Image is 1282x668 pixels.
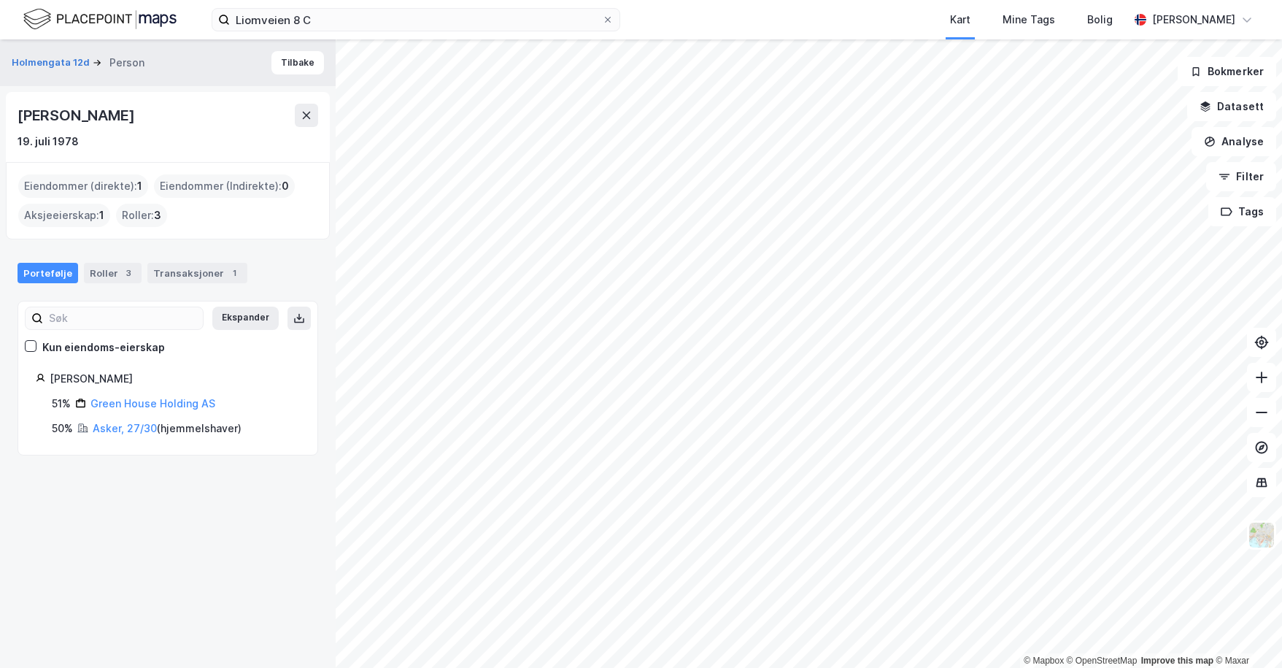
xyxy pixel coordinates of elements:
div: Roller : [116,204,167,227]
span: 0 [282,177,289,195]
button: Ekspander [212,307,279,330]
button: Analyse [1192,127,1276,156]
div: Person [109,54,144,72]
div: Kart [950,11,970,28]
span: 1 [137,177,142,195]
button: Bokmerker [1178,57,1276,86]
img: Z [1248,521,1275,549]
input: Søk [43,307,203,329]
div: Kun eiendoms-eierskap [42,339,165,356]
img: logo.f888ab2527a4732fd821a326f86c7f29.svg [23,7,177,32]
div: Bolig [1087,11,1113,28]
div: ( hjemmelshaver ) [93,420,242,437]
button: Datasett [1187,92,1276,121]
div: [PERSON_NAME] [18,104,137,127]
div: Portefølje [18,263,78,283]
iframe: Chat Widget [1209,598,1282,668]
div: 3 [121,266,136,280]
span: 3 [154,207,161,224]
a: Asker, 27/30 [93,422,157,434]
div: Eiendommer (Indirekte) : [154,174,295,198]
span: 1 [99,207,104,224]
button: Filter [1206,162,1276,191]
button: Holmengata 12d [12,55,93,70]
div: [PERSON_NAME] [50,370,300,388]
div: Roller [84,263,142,283]
a: Mapbox [1024,656,1064,666]
input: Søk på adresse, matrikkel, gårdeiere, leietakere eller personer [230,9,602,31]
div: Mine Tags [1003,11,1055,28]
div: 19. juli 1978 [18,133,79,150]
div: Eiendommer (direkte) : [18,174,148,198]
a: OpenStreetMap [1067,656,1138,666]
div: [PERSON_NAME] [1152,11,1235,28]
a: Improve this map [1141,656,1213,666]
button: Tilbake [271,51,324,74]
div: 50% [52,420,73,437]
a: Green House Holding AS [90,397,215,410]
div: Transaksjoner [147,263,247,283]
div: 51% [52,395,71,412]
div: Aksjeeierskap : [18,204,110,227]
button: Tags [1208,197,1276,226]
div: 1 [227,266,242,280]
